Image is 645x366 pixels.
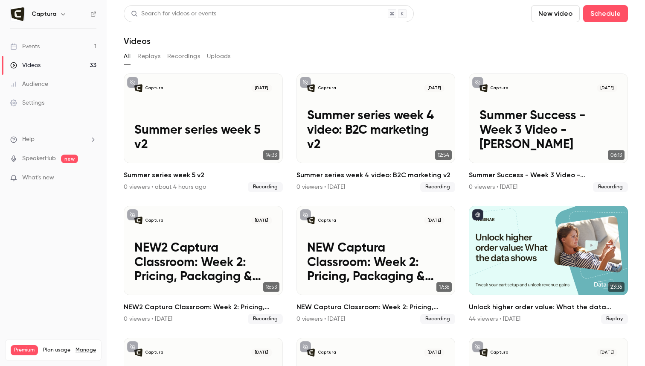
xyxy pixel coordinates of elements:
[469,170,628,180] h2: Summer Success - Week 3 Video - [PERSON_NAME]
[469,73,628,192] li: Summer Success - Week 3 Video - Jame
[601,314,628,324] span: Replay
[11,345,38,355] span: Premium
[597,348,617,357] span: [DATE]
[597,84,617,92] span: [DATE]
[300,341,311,352] button: unpublished
[469,206,628,325] a: 23:36Unlock higher order value: What the data shows44 viewers • [DATE]Replay
[124,73,283,192] li: Summer series week 5 v2
[10,42,40,51] div: Events
[490,85,508,91] p: Captura
[124,73,283,192] a: Summer series week 5 v2Captura[DATE]Summer series week 5 v214:33Summer series week 5 v20 viewers ...
[124,315,172,323] div: 0 viewers • [DATE]
[22,135,35,144] span: Help
[490,350,508,355] p: Captura
[263,150,279,160] span: 14:33
[469,206,628,325] li: Unlock higher order value: What the data shows
[583,5,628,22] button: Schedule
[472,341,483,352] button: unpublished
[251,84,272,92] span: [DATE]
[479,348,488,357] img: Captura Classroom: Fall 2025 Release – Tops & Tails
[608,150,625,160] span: 06:13
[424,217,445,225] span: [DATE]
[167,50,200,63] button: Recordings
[10,61,41,70] div: Videos
[424,84,445,92] span: [DATE]
[300,209,311,220] button: unpublished
[436,282,452,292] span: 17:36
[124,50,131,63] button: All
[472,209,483,220] button: published
[263,282,279,292] span: 16:53
[531,5,580,22] button: New video
[207,50,231,63] button: Uploads
[296,73,456,192] a: Summer series week 4 video: B2C marketing v2Captura[DATE]Summer series week 4 video: B2C marketin...
[424,348,445,357] span: [DATE]
[134,84,142,92] img: Summer series week 5 v2
[43,347,70,354] span: Plan usage
[137,50,160,63] button: Replays
[469,302,628,312] h2: Unlock higher order value: What the data shows
[608,282,625,292] span: 23:36
[124,36,151,46] h1: Videos
[307,348,315,357] img: Unlock AOV record
[127,209,138,220] button: unpublished
[145,218,163,223] p: Captura
[145,85,163,91] p: Captura
[296,302,456,312] h2: NEW Captura Classroom: Week 2: Pricing, Packaging & AOV
[124,183,206,191] div: 0 viewers • about 4 hours ago
[296,315,345,323] div: 0 viewers • [DATE]
[472,77,483,88] button: unpublished
[296,206,456,325] a: NEW Captura Classroom: Week 2: Pricing, Packaging & AOVCaptura[DATE]NEW Captura Classroom: Week 2...
[479,109,617,152] p: Summer Success - Week 3 Video - [PERSON_NAME]
[479,84,488,92] img: Summer Success - Week 3 Video - Jame
[10,135,96,144] li: help-dropdown-opener
[307,84,315,92] img: Summer series week 4 video: B2C marketing v2
[134,241,272,284] p: NEW2 Captura Classroom: Week 2: Pricing, Packaging & AOV
[318,218,336,223] p: Captura
[10,80,48,88] div: Audience
[22,154,56,163] a: SpeakerHub
[124,302,283,312] h2: NEW2 Captura Classroom: Week 2: Pricing, Packaging & AOV
[307,217,315,225] img: NEW Captura Classroom: Week 2: Pricing, Packaging & AOV
[134,348,142,357] img: NEW Capture Classroom: Week 1: Product Strategy & What You Sell
[124,206,283,325] li: NEW2 Captura Classroom: Week 2: Pricing, Packaging & AOV
[32,10,56,18] h6: Captura
[296,183,345,191] div: 0 viewers • [DATE]
[296,206,456,325] li: NEW Captura Classroom: Week 2: Pricing, Packaging & AOV
[307,241,445,284] p: NEW Captura Classroom: Week 2: Pricing, Packaging & AOV
[124,170,283,180] h2: Summer series week 5 v2
[251,348,272,357] span: [DATE]
[11,7,24,21] img: Captura
[124,206,283,325] a: NEW2 Captura Classroom: Week 2: Pricing, Packaging & AOVCaptura[DATE]NEW2 Captura Classroom: Week...
[61,155,78,163] span: new
[300,77,311,88] button: unpublished
[10,99,44,107] div: Settings
[86,174,96,182] iframe: Noticeable Trigger
[248,182,283,192] span: Recording
[248,314,283,324] span: Recording
[318,85,336,91] p: Captura
[127,341,138,352] button: unpublished
[420,314,455,324] span: Recording
[251,217,272,225] span: [DATE]
[469,315,520,323] div: 44 viewers • [DATE]
[127,77,138,88] button: unpublished
[593,182,628,192] span: Recording
[124,5,628,361] section: Videos
[318,350,336,355] p: Captura
[22,173,54,182] span: What's new
[134,217,142,225] img: NEW2 Captura Classroom: Week 2: Pricing, Packaging & AOV
[435,150,452,160] span: 12:54
[131,9,216,18] div: Search for videos or events
[469,183,517,191] div: 0 viewers • [DATE]
[145,350,163,355] p: Captura
[469,73,628,192] a: Summer Success - Week 3 Video - JameCaptura[DATE]Summer Success - Week 3 Video - [PERSON_NAME]06:...
[296,73,456,192] li: Summer series week 4 video: B2C marketing v2
[307,109,445,152] p: Summer series week 4 video: B2C marketing v2
[76,347,96,354] a: Manage
[420,182,455,192] span: Recording
[134,123,272,152] p: Summer series week 5 v2
[296,170,456,180] h2: Summer series week 4 video: B2C marketing v2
